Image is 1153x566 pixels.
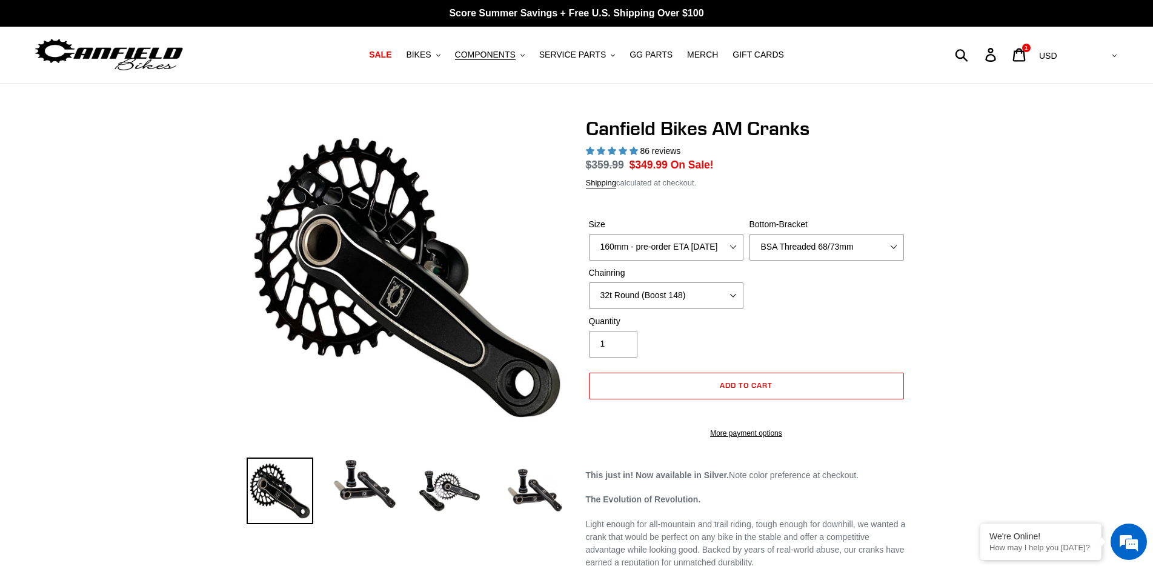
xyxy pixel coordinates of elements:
span: Add to cart [720,381,773,390]
span: GIFT CARDS [733,50,784,60]
p: How may I help you today? [989,543,1092,552]
span: $349.99 [630,159,668,171]
p: Note color preference at checkout. [586,469,907,482]
label: Size [589,218,743,231]
span: MERCH [687,50,718,60]
span: COMPONENTS [455,50,516,60]
a: GIFT CARDS [726,47,790,63]
span: 86 reviews [640,146,680,156]
img: Load image into Gallery viewer, Canfield Cranks [331,458,398,511]
button: Add to cart [589,373,904,399]
img: Load image into Gallery viewer, CANFIELD-AM_DH-CRANKS [501,458,568,524]
button: BIKES [400,47,446,63]
span: SERVICE PARTS [539,50,606,60]
label: Quantity [589,315,743,328]
strong: The Evolution of Revolution. [586,494,701,504]
a: GG PARTS [623,47,679,63]
span: GG PARTS [630,50,673,60]
a: MERCH [681,47,724,63]
button: COMPONENTS [449,47,531,63]
h1: Canfield Bikes AM Cranks [586,117,907,140]
label: Chainring [589,267,743,279]
s: $359.99 [586,159,624,171]
span: 1 [1025,45,1028,51]
input: Search [962,41,992,68]
span: 4.97 stars [586,146,640,156]
img: Canfield Bikes [33,36,185,74]
span: On Sale! [671,157,714,173]
img: Load image into Gallery viewer, Canfield Bikes AM Cranks [247,458,313,524]
div: calculated at checkout. [586,177,907,189]
img: Load image into Gallery viewer, Canfield Bikes AM Cranks [416,458,483,524]
a: Shipping [586,178,617,188]
div: We're Online! [989,531,1092,541]
span: SALE [369,50,391,60]
a: 1 [1006,42,1034,68]
a: More payment options [589,428,904,439]
strong: This just in! Now available in Silver. [586,470,729,480]
a: SALE [363,47,397,63]
label: Bottom-Bracket [749,218,904,231]
span: BIKES [406,50,431,60]
button: SERVICE PARTS [533,47,621,63]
